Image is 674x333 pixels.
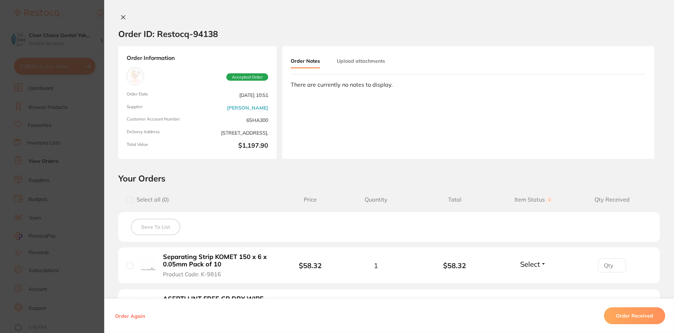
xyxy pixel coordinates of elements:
span: 6SHA300 [200,117,268,124]
span: Accepted Order [226,73,268,81]
span: Price [284,196,336,203]
span: Delivery Address [127,129,195,136]
button: ASEPTI LINT FREE GP DRY WIPE 100s Product Code: EC-22480520 [161,295,274,320]
span: Select [520,260,540,269]
button: Separating Strip KOMET 150 x 6 x 0.05mm Pack of 10 Product Code: K-9816 [161,253,274,278]
div: There are currently no notes to display. [291,81,646,88]
img: Separating Strip KOMET 150 x 6 x 0.05mm Pack of 10 [138,256,156,273]
h2: Your Orders [118,173,660,184]
span: Customer Account Number [127,117,195,124]
span: Total [415,196,494,203]
img: Henry Schein Halas [128,70,142,83]
button: Order Again [113,313,147,319]
a: [PERSON_NAME] [227,105,268,111]
span: Order Date [127,92,195,99]
span: Product Code: K-9816 [163,271,221,277]
button: Upload attachments [337,55,385,67]
button: Order Notes [291,55,320,68]
h2: Order ID: Restocq- 94138 [118,29,218,39]
button: Select [518,260,548,269]
strong: Order Information [127,55,268,62]
b: ASEPTI LINT FREE GP DRY WIPE 100s [163,295,272,310]
span: Select all ( 0 ) [133,196,169,203]
span: [DATE] 10:51 [200,92,268,99]
span: 1 [374,261,378,270]
button: Save To List [131,219,180,235]
span: Supplier [127,104,195,111]
span: Qty Received [573,196,651,203]
img: ASEPTI LINT FREE GP DRY WIPE 100s [138,298,156,315]
b: Separating Strip KOMET 150 x 6 x 0.05mm Pack of 10 [163,253,272,268]
span: [STREET_ADDRESS], [200,129,268,136]
span: Quantity [336,196,415,203]
b: $1,197.90 [200,142,268,150]
b: $58.32 [415,261,494,270]
input: Qty [598,258,626,272]
span: Item Status [494,196,573,203]
b: $58.32 [299,261,322,270]
span: Total Value [127,142,195,150]
button: Order Received [604,307,665,324]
